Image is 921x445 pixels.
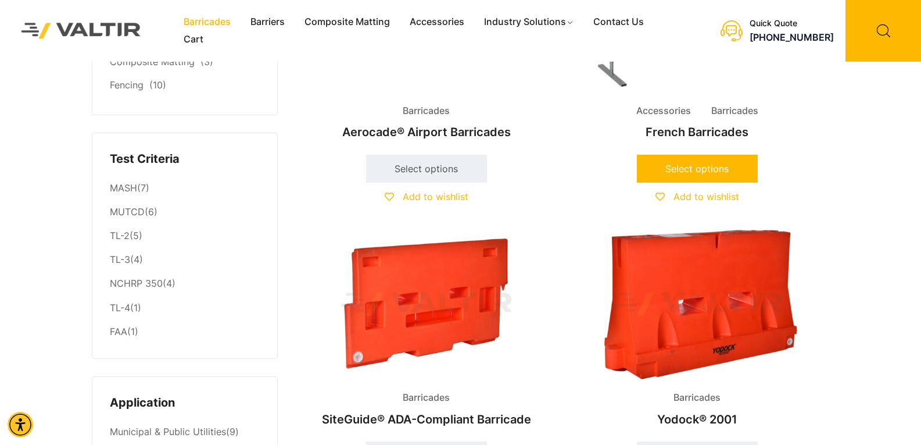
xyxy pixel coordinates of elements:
[385,191,468,202] a: Add to wishlist
[110,426,226,437] a: Municipal & Public Utilities
[110,225,260,248] li: (5)
[110,79,144,91] a: Fencing
[394,102,458,120] span: Barricades
[366,155,487,183] a: Select options for “Aerocade® Airport Barricades”
[655,191,739,202] a: Add to wishlist
[403,191,468,202] span: Add to wishlist
[174,13,241,31] a: Barricades
[110,421,260,444] li: (9)
[110,176,260,200] li: (7)
[572,119,823,145] h2: French Barricades
[400,13,474,31] a: Accessories
[110,296,260,320] li: (1)
[110,326,127,337] a: FAA
[110,182,137,194] a: MASH
[110,320,260,341] li: (1)
[110,56,195,67] a: Composite Matting
[110,206,145,218] a: MUTCD
[572,229,823,432] a: BarricadesYodock® 2001
[8,412,33,437] div: Accessibility Menu
[301,119,552,145] h2: Aerocade® Airport Barricades
[110,151,260,168] h4: Test Criteria
[750,19,834,29] div: Quick Quote
[301,229,552,432] a: BarricadesSiteGuide® ADA-Compliant Barricade
[295,13,400,31] a: Composite Matting
[110,230,130,241] a: TL-2
[200,56,213,67] span: (3)
[110,248,260,272] li: (4)
[703,102,767,120] span: Barricades
[673,191,739,202] span: Add to wishlist
[572,407,823,432] h2: Yodock® 2001
[474,13,584,31] a: Industry Solutions
[110,272,260,296] li: (4)
[149,79,166,91] span: (10)
[241,13,295,31] a: Barriers
[9,10,153,52] img: Valtir Rentals
[301,407,552,432] h2: SiteGuide® ADA-Compliant Barricade
[110,201,260,225] li: (6)
[110,277,163,289] a: NCHRP 350
[301,229,552,380] img: Barricades
[174,31,213,48] a: Cart
[110,394,260,412] h4: Application
[665,389,729,407] span: Barricades
[628,102,700,120] span: Accessories
[583,13,654,31] a: Contact Us
[750,31,834,43] a: call (888) 496-3625
[637,155,758,183] a: Select options for “French Barricades”
[394,389,458,407] span: Barricades
[110,302,130,314] a: TL-4
[572,229,823,380] img: Barricades
[110,254,130,265] a: TL-3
